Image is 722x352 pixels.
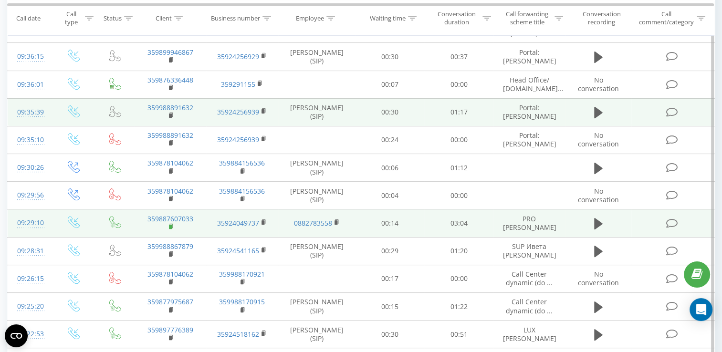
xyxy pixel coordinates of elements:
td: Portal: [PERSON_NAME] [493,98,565,126]
div: Call date [16,14,41,22]
a: 359897776389 [147,325,193,334]
span: No conversation [578,20,619,38]
td: 01:12 [424,154,493,182]
button: Open CMP widget [5,324,28,347]
td: 00:30 [356,43,425,71]
span: Call Center dynamic (do ... [506,269,553,287]
div: 09:29:10 [17,214,42,232]
a: 359988867879 [147,242,193,251]
div: Employee [296,14,324,22]
span: No conversation [578,75,619,93]
a: 359899946867 [147,48,193,57]
a: 359884156536 [219,186,265,196]
td: SUP Ивета [PERSON_NAME] [493,237,565,265]
a: 359878104062 [147,158,193,167]
td: [PERSON_NAME] (SIP) [278,293,356,321]
a: 359877975687 [147,297,193,306]
td: 00:30 [356,321,425,348]
td: 00:00 [424,265,493,292]
td: PRO [PERSON_NAME] [493,209,565,237]
td: 00:00 [424,182,493,209]
a: 359887607033 [147,214,193,223]
td: 00:07 [356,71,425,98]
a: 359988891632 [147,103,193,112]
a: 359878104062 [147,269,193,279]
td: 00:37 [424,43,493,71]
span: No conversation [578,186,619,204]
span: No conversation [578,131,619,148]
td: 01:22 [424,293,493,321]
a: 35924256939 [217,107,259,116]
a: 359876336448 [147,75,193,84]
td: [PERSON_NAME] (SIP) [278,98,356,126]
a: 35924256939 [217,135,259,144]
td: [PERSON_NAME] (SIP) [278,321,356,348]
a: 359291155 [221,80,255,89]
td: [PERSON_NAME] (SIP) [278,43,356,71]
span: No conversation [578,269,619,287]
td: 00:17 [356,265,425,292]
div: Call forwarding scheme title [502,10,552,26]
span: Head Office/ [DOMAIN_NAME]... [503,75,564,93]
div: 09:35:10 [17,131,42,149]
div: Business number [211,14,260,22]
div: 09:36:01 [17,75,42,94]
a: 359988170921 [219,269,265,279]
td: 00:30 [356,98,425,126]
div: 09:22:53 [17,325,42,343]
div: 09:26:15 [17,269,42,288]
div: 09:36:15 [17,47,42,66]
a: 359988170915 [219,297,265,306]
div: 09:30:26 [17,158,42,177]
td: [PERSON_NAME] (SIP) [278,154,356,182]
div: Waiting time [370,14,406,22]
div: Open Intercom Messenger [690,298,712,321]
div: 09:28:31 [17,242,42,260]
td: Portal: [PERSON_NAME] [493,126,565,154]
td: 01:17 [424,98,493,126]
td: 00:29 [356,237,425,265]
a: 35924049737 [217,218,259,228]
td: 00:06 [356,154,425,182]
td: 00:15 [356,293,425,321]
td: 00:51 [424,321,493,348]
td: 00:00 [424,126,493,154]
div: Conversation recording [574,10,629,26]
span: Call Center dynamic (do ... [506,297,553,315]
div: Status [104,14,122,22]
td: 00:04 [356,182,425,209]
a: 359878104062 [147,186,193,196]
td: 03:04 [424,209,493,237]
div: Client [156,14,172,22]
td: Portal: [PERSON_NAME] [493,43,565,71]
div: 09:29:56 [17,186,42,205]
a: 359988891632 [147,131,193,140]
a: 359884156536 [219,158,265,167]
div: Call comment/category [638,10,694,26]
td: [PERSON_NAME] (SIP) [278,182,356,209]
div: 09:25:20 [17,297,42,316]
div: 09:35:39 [17,103,42,122]
div: Conversation duration [433,10,480,26]
div: Call type [60,10,83,26]
td: LUX [PERSON_NAME] [493,321,565,348]
td: 00:00 [424,71,493,98]
td: [PERSON_NAME] (SIP) [278,237,356,265]
a: 0882783558 [294,218,332,228]
a: 35924256929 [217,52,259,61]
a: 35924541165 [217,246,259,255]
td: 00:14 [356,209,425,237]
td: 01:20 [424,237,493,265]
td: 00:24 [356,126,425,154]
span: Call Center dynamic (do ... [506,20,553,38]
a: 35924518162 [217,330,259,339]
